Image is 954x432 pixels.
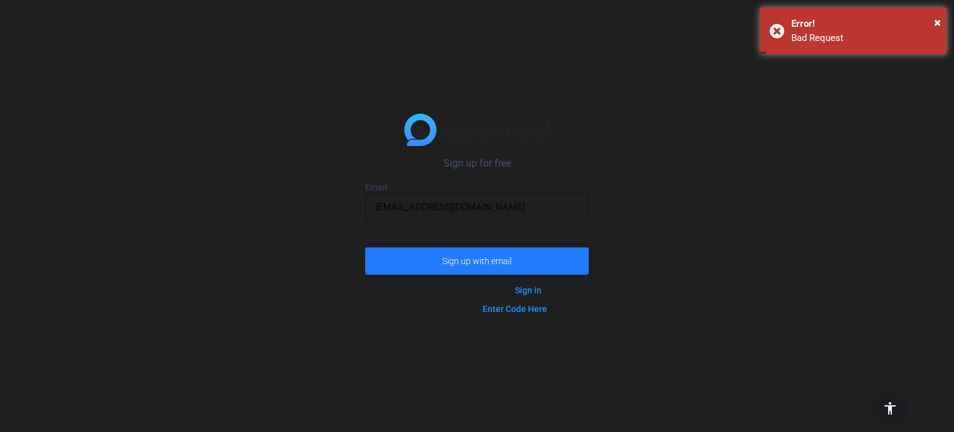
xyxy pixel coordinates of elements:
[483,304,547,314] a: Enter Code Here
[375,200,579,214] input: Enter Email Address
[791,17,937,31] div: Error!
[365,181,589,193] label: Email
[404,114,550,146] img: blue-gradient.svg
[934,13,941,32] button: Close
[934,15,941,30] span: ×
[791,31,937,45] div: Bad Request
[413,285,542,295] span: Already have an account?
[365,156,589,171] p: Sign up for free
[365,247,589,275] button: Sign up with email
[883,401,897,416] mat-icon: accessibility
[407,304,547,314] span: I have a Session ID.
[515,285,542,295] a: Sign in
